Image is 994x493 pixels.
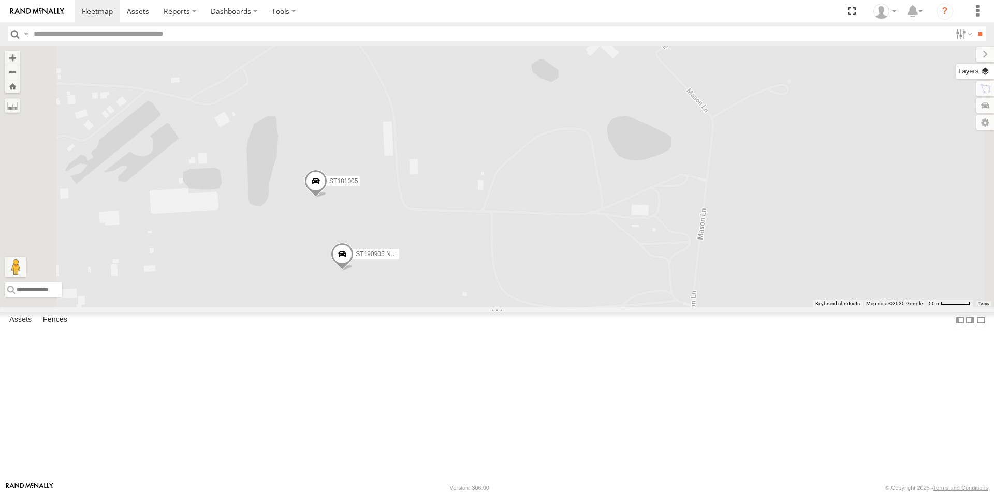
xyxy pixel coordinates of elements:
[955,312,965,327] label: Dock Summary Table to the Left
[866,301,923,306] span: Map data ©2025 Google
[976,115,994,130] label: Map Settings
[965,312,975,327] label: Dock Summary Table to the Right
[929,301,941,306] span: 50 m
[933,485,988,491] a: Terms and Conditions
[976,312,986,327] label: Hide Summary Table
[5,98,20,113] label: Measure
[926,300,973,307] button: Map Scale: 50 m per 53 pixels
[885,485,988,491] div: © Copyright 2025 -
[937,3,953,20] i: ?
[5,79,20,93] button: Zoom Home
[450,485,489,491] div: Version: 306.00
[870,4,900,19] div: Eric Hargrove
[5,257,26,277] button: Drag Pegman onto the map to open Street View
[38,313,72,327] label: Fences
[5,65,20,79] button: Zoom out
[6,483,53,493] a: Visit our Website
[815,300,860,307] button: Keyboard shortcuts
[356,250,401,258] span: ST190905 NEW
[952,26,974,41] label: Search Filter Options
[5,51,20,65] button: Zoom in
[329,177,358,185] span: ST181005
[22,26,30,41] label: Search Query
[4,313,37,327] label: Assets
[978,301,989,305] a: Terms
[10,8,64,15] img: rand-logo.svg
